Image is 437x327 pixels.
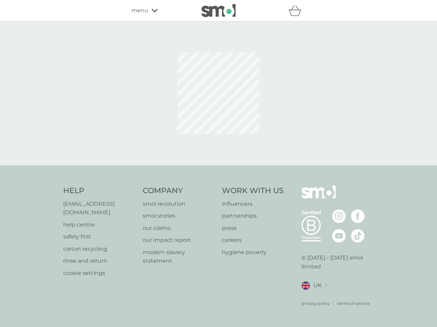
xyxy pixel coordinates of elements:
h4: Company [143,186,215,196]
img: select a new location [325,284,327,287]
h4: Work With Us [222,186,284,196]
a: our claims [143,224,215,233]
div: basket [288,4,306,17]
img: visit the smol Tiktok page [351,229,365,243]
a: [EMAIL_ADDRESS][DOMAIN_NAME] [63,200,136,217]
span: UK [313,281,322,290]
a: carton recycling [63,245,136,253]
a: cookie settings [63,269,136,278]
a: smol revolution [143,200,215,208]
img: smol [301,186,336,209]
img: smol [201,4,236,17]
a: careers [222,236,284,245]
img: UK flag [301,281,310,290]
img: visit the smol Instagram page [332,209,346,223]
a: press [222,224,284,233]
a: smol stories [143,212,215,220]
a: privacy policy [301,300,330,307]
a: influencers [222,200,284,208]
a: our impact report [143,236,215,245]
a: hygiene poverty [222,248,284,257]
a: modern slavery statement [143,248,215,265]
a: safety first [63,232,136,241]
img: visit the smol Facebook page [351,209,365,223]
a: help centre [63,220,136,229]
span: menu [131,6,148,15]
a: rinse and return [63,256,136,265]
img: visit the smol Youtube page [332,229,346,243]
p: © [DATE] - [DATE] smol limited [301,253,374,271]
a: partnerships [222,212,284,220]
h4: Help [63,186,136,196]
a: terms of service [337,300,370,307]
